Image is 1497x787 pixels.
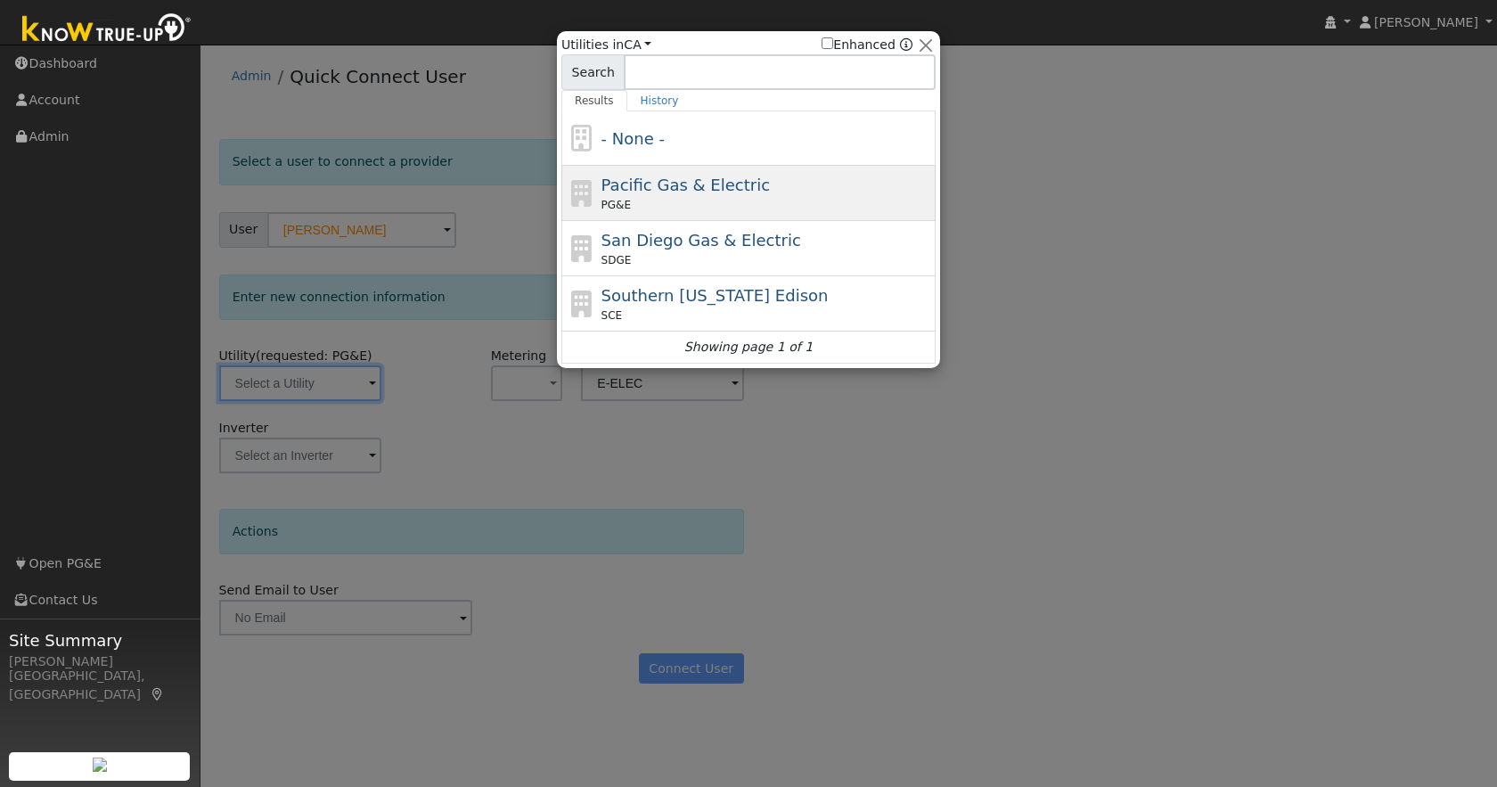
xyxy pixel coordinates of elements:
span: - None - [601,129,665,148]
a: Results [561,90,627,111]
span: Show enhanced providers [822,36,912,54]
span: Pacific Gas & Electric [601,176,770,194]
span: [PERSON_NAME] [1374,15,1478,29]
span: SDGE [601,252,632,268]
span: Search [561,54,625,90]
span: Southern [US_STATE] Edison [601,286,829,305]
a: Map [150,687,166,701]
span: Site Summary [9,628,191,652]
span: San Diego Gas & Electric [601,231,801,250]
input: Enhanced [822,37,833,49]
a: History [627,90,692,111]
img: retrieve [93,758,107,772]
i: Showing page 1 of 1 [684,338,813,357]
a: CA [624,37,651,52]
a: Enhanced Providers [900,37,912,52]
span: Utilities in [561,36,651,54]
label: Enhanced [822,36,896,54]
div: [PERSON_NAME] [9,652,191,671]
div: [GEOGRAPHIC_DATA], [GEOGRAPHIC_DATA] [9,667,191,704]
img: Know True-Up [13,10,200,50]
span: SCE [601,307,623,324]
span: PG&E [601,197,631,213]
